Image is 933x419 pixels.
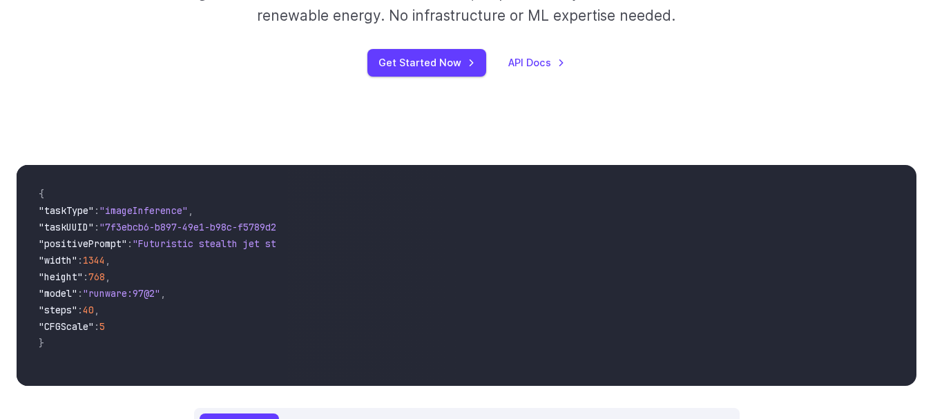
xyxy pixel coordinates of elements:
[39,271,83,283] span: "height"
[39,287,77,300] span: "model"
[39,254,77,266] span: "width"
[99,221,309,233] span: "7f3ebcb6-b897-49e1-b98c-f5789d2d40d7"
[39,204,94,217] span: "taskType"
[188,204,193,217] span: ,
[367,49,486,76] a: Get Started Now
[94,204,99,217] span: :
[99,204,188,217] span: "imageInference"
[83,287,160,300] span: "runware:97@2"
[77,287,83,300] span: :
[105,254,110,266] span: ,
[77,254,83,266] span: :
[133,237,635,250] span: "Futuristic stealth jet streaking through a neon-lit cityscape with glowing purple exhaust"
[39,337,44,349] span: }
[88,271,105,283] span: 768
[94,304,99,316] span: ,
[160,287,166,300] span: ,
[83,271,88,283] span: :
[39,304,77,316] span: "steps"
[94,320,99,333] span: :
[127,237,133,250] span: :
[94,221,99,233] span: :
[83,254,105,266] span: 1344
[105,271,110,283] span: ,
[99,320,105,333] span: 5
[508,55,565,70] a: API Docs
[83,304,94,316] span: 40
[39,221,94,233] span: "taskUUID"
[39,188,44,200] span: {
[77,304,83,316] span: :
[39,237,127,250] span: "positivePrompt"
[39,320,94,333] span: "CFGScale"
